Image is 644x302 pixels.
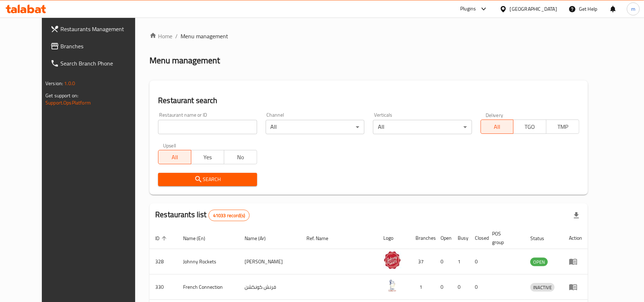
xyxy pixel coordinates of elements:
div: Export file [568,207,585,224]
input: Search for restaurant name or ID.. [158,120,257,134]
th: Open [435,227,452,249]
img: French Connection [383,277,401,294]
button: TMP [546,120,579,134]
div: [GEOGRAPHIC_DATA] [510,5,557,13]
th: Branches [410,227,435,249]
th: Busy [452,227,469,249]
button: Yes [191,150,224,164]
td: 0 [435,249,452,274]
nav: breadcrumb [149,32,588,40]
h2: Menu management [149,55,220,66]
span: Search Branch Phone [60,59,144,68]
span: Branches [60,42,144,50]
h2: Restaurant search [158,95,579,106]
button: No [224,150,257,164]
a: Branches [45,38,149,55]
span: Name (En) [183,234,215,243]
label: Upsell [163,143,176,148]
h2: Restaurants list [155,209,250,221]
a: Home [149,32,172,40]
div: Plugins [460,5,476,13]
span: All [484,122,511,132]
div: Total records count [208,210,250,221]
span: No [227,152,254,162]
span: INACTIVE [530,283,555,292]
img: Johnny Rockets [383,251,401,269]
td: فرنش كونكشن [239,274,301,300]
li: / [175,32,178,40]
span: TGO [516,122,544,132]
th: Action [563,227,588,249]
button: All [158,150,191,164]
a: Support.OpsPlatform [45,98,91,107]
button: TGO [513,120,546,134]
td: [PERSON_NAME] [239,249,301,274]
div: Menu [569,257,582,266]
span: Name (Ar) [245,234,275,243]
td: 0 [435,274,452,300]
td: 1 [410,274,435,300]
th: Logo [378,227,410,249]
span: 1.0.0 [64,79,75,88]
td: French Connection [177,274,239,300]
td: 0 [469,249,486,274]
td: 330 [149,274,177,300]
span: POS group [492,229,516,247]
span: Yes [194,152,221,162]
td: 0 [469,274,486,300]
span: Menu management [181,32,228,40]
span: Version: [45,79,63,88]
td: 0 [452,274,469,300]
button: All [481,120,514,134]
label: Delivery [486,112,503,117]
a: Search Branch Phone [45,55,149,72]
span: Ref. Name [307,234,338,243]
div: Menu [569,283,582,291]
span: ID [155,234,169,243]
div: All [266,120,364,134]
td: 37 [410,249,435,274]
button: Search [158,173,257,186]
span: Status [530,234,554,243]
span: 41033 record(s) [209,212,249,219]
td: Johnny Rockets [177,249,239,274]
span: Restaurants Management [60,25,144,33]
div: All [373,120,472,134]
span: Search [164,175,251,184]
span: All [161,152,188,162]
span: m [631,5,635,13]
span: Get support on: [45,91,78,100]
td: 328 [149,249,177,274]
a: Restaurants Management [45,20,149,38]
th: Closed [469,227,486,249]
td: 1 [452,249,469,274]
span: TMP [549,122,576,132]
span: OPEN [530,258,548,266]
